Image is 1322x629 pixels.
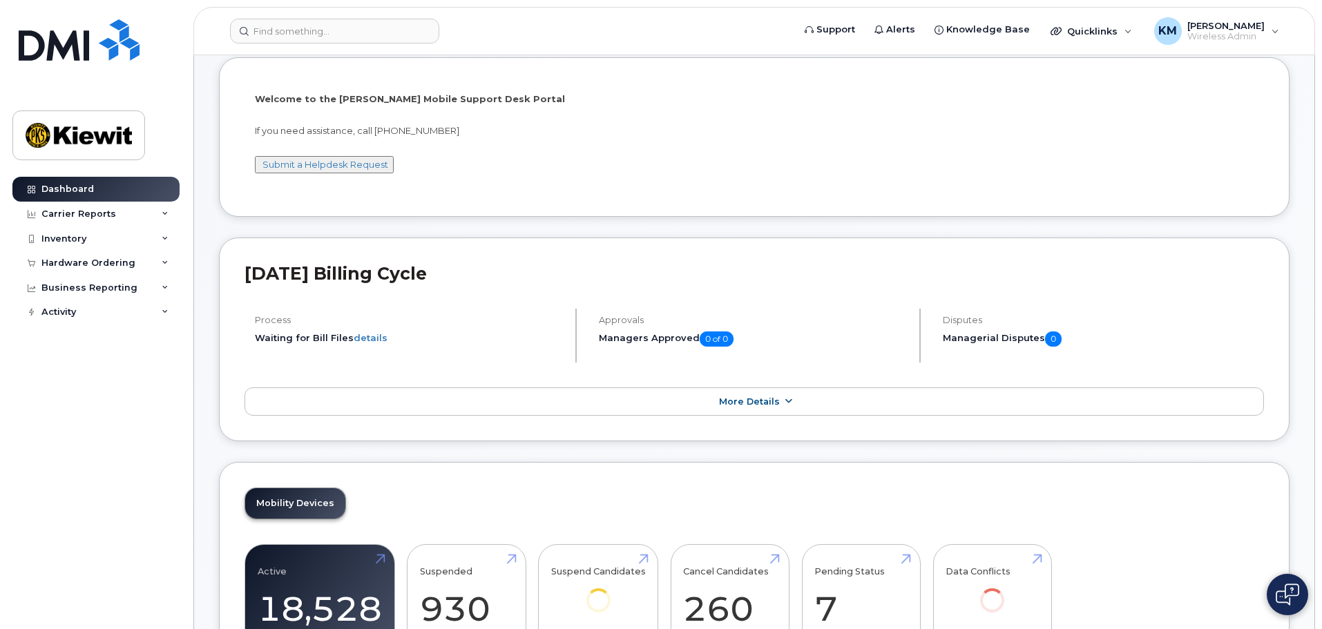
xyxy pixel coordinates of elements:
span: Quicklinks [1067,26,1118,37]
button: Submit a Helpdesk Request [255,156,394,173]
h2: [DATE] Billing Cycle [245,263,1264,284]
span: Wireless Admin [1187,31,1265,42]
span: 0 of 0 [700,331,734,347]
li: Waiting for Bill Files [255,331,564,345]
a: Alerts [865,16,925,43]
img: Open chat [1276,583,1299,606]
div: Quicklinks [1041,17,1142,45]
span: Alerts [886,23,915,37]
span: More Details [719,396,780,407]
h4: Process [255,315,564,325]
a: Submit a Helpdesk Request [262,159,388,170]
span: 0 [1045,331,1062,347]
span: Knowledge Base [946,23,1030,37]
a: Support [795,16,865,43]
span: KM [1158,23,1177,39]
h5: Managers Approved [599,331,908,347]
div: Kegan Mcneil [1144,17,1289,45]
input: Find something... [230,19,439,43]
span: Support [816,23,855,37]
a: Mobility Devices [245,488,345,519]
h5: Managerial Disputes [943,331,1264,347]
h4: Approvals [599,315,908,325]
p: Welcome to the [PERSON_NAME] Mobile Support Desk Portal [255,93,1254,106]
a: Knowledge Base [925,16,1040,43]
a: details [354,332,387,343]
h4: Disputes [943,315,1264,325]
span: [PERSON_NAME] [1187,20,1265,31]
p: If you need assistance, call [PHONE_NUMBER] [255,124,1254,137]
